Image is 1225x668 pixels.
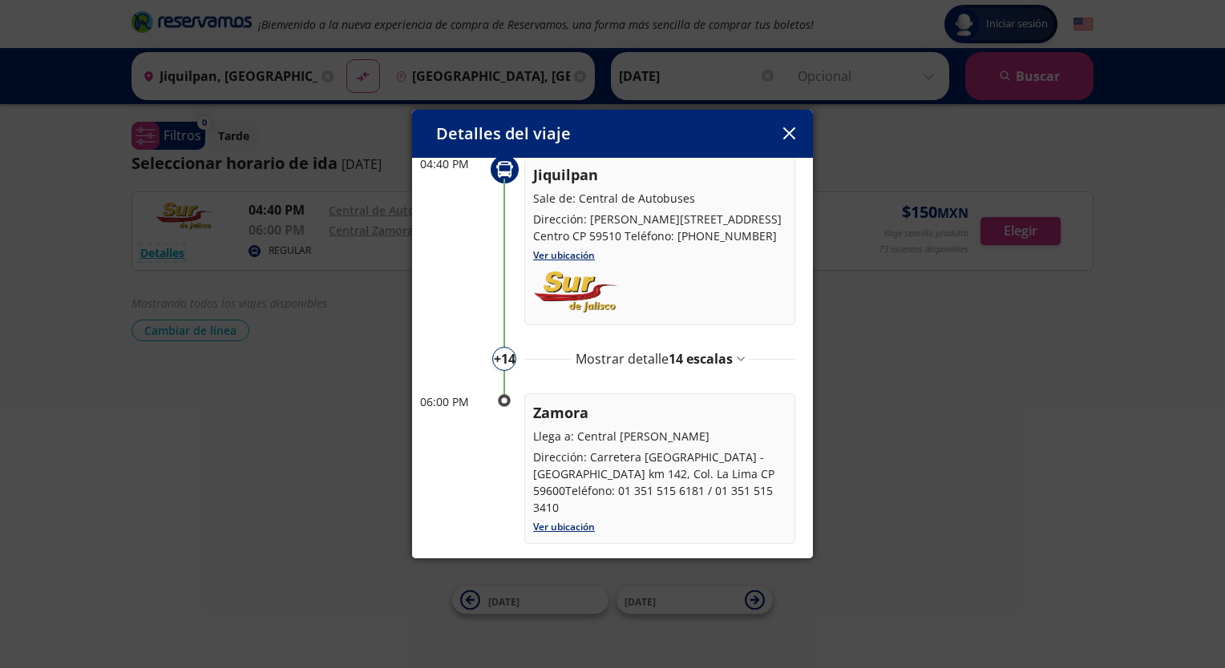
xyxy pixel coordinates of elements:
p: Zamora [533,402,786,424]
p: Jiquilpan [533,164,786,186]
p: 04:40 PM [420,155,484,172]
span: 14 escalas [669,350,733,368]
p: Llega a: Central [PERSON_NAME] [533,428,786,445]
p: Sale de: Central de Autobuses [533,190,786,207]
p: Detalles del viaje [436,122,571,146]
p: Dirección: Carretera [GEOGRAPHIC_DATA] - [GEOGRAPHIC_DATA] km 142, Col. La Lima CP 59600Teléfono:... [533,449,786,516]
p: + 14 [494,349,515,368]
p: Mostrar detalle [576,349,733,368]
p: Dirección: [PERSON_NAME][STREET_ADDRESS] Centro CP 59510 Teléfono: [PHONE_NUMBER] [533,211,786,244]
img: uploads_2F1613975121036-sj2am4335tr-a63a548d1d5aa488999e4201dd4546c3_2Fsur-de-jalisco.png [533,268,619,316]
a: Ver ubicación [533,248,595,262]
p: 06:00 PM [420,393,484,410]
a: Ver ubicación [533,520,595,533]
button: Mostrar detalle14 escalas [576,349,745,368]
